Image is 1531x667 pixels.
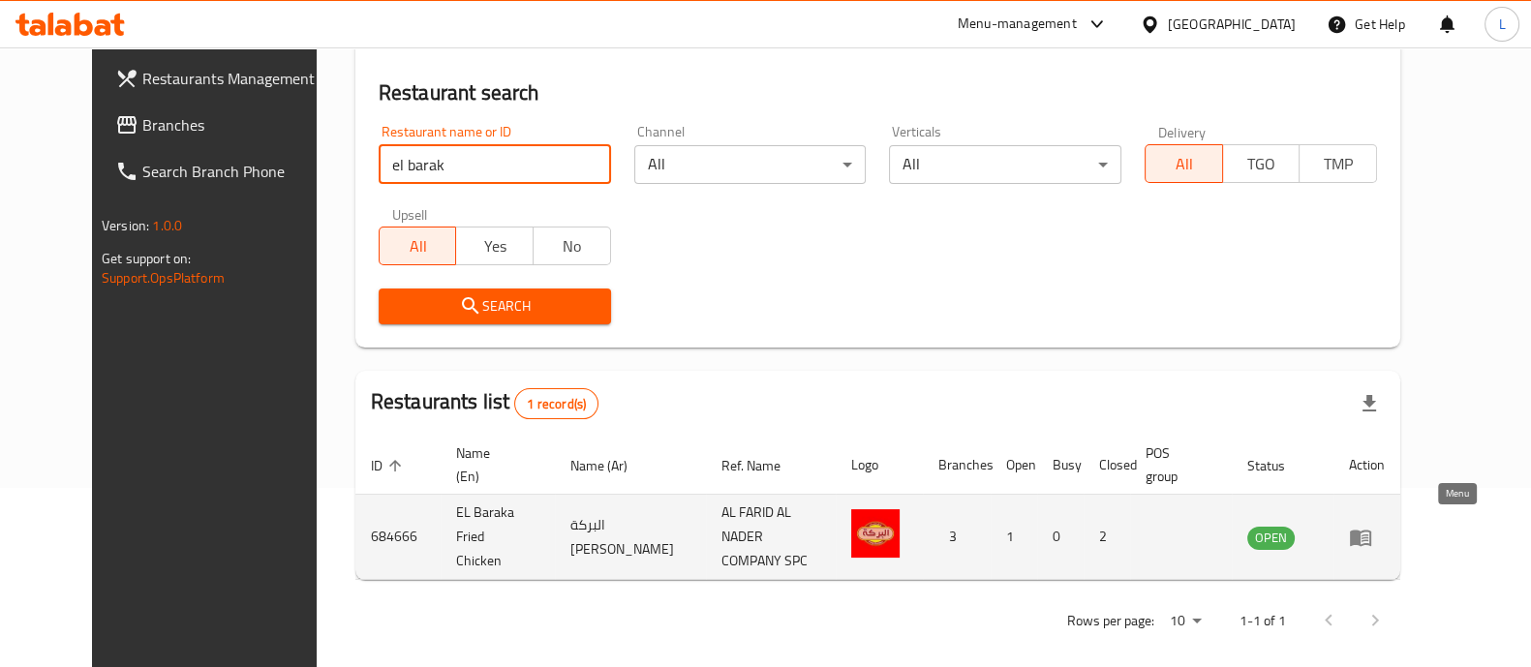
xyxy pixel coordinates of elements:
button: TMP [1299,144,1377,183]
td: 684666 [355,495,441,580]
p: Rows per page: [1067,609,1154,633]
table: enhanced table [355,436,1400,580]
div: [GEOGRAPHIC_DATA] [1168,14,1296,35]
span: TMP [1307,150,1369,178]
label: Delivery [1158,125,1207,138]
td: AL FARID AL NADER COMPANY SPC [706,495,836,580]
span: Status [1247,454,1310,477]
span: All [1153,150,1215,178]
td: البركة [PERSON_NAME] [555,495,705,580]
a: Restaurants Management [100,55,348,102]
span: Get support on: [102,246,191,271]
span: Restaurants Management [142,67,332,90]
span: Version: [102,213,149,238]
button: TGO [1222,144,1301,183]
th: Logo [836,436,923,495]
span: All [387,232,449,260]
img: EL Baraka Fried Chicken [851,509,900,558]
span: 1 record(s) [515,395,597,413]
div: All [634,145,867,184]
span: Name (En) [456,441,533,488]
h2: Restaurant search [379,78,1377,107]
td: EL Baraka Fried Chicken [441,495,556,580]
button: All [379,227,457,265]
th: Branches [923,436,991,495]
td: 1 [991,495,1037,580]
button: All [1145,144,1223,183]
span: ID [371,454,408,477]
td: 0 [1037,495,1084,580]
th: Busy [1037,436,1084,495]
div: Rows per page: [1162,607,1209,636]
p: 1-1 of 1 [1240,609,1286,633]
button: Yes [455,227,534,265]
span: Search Branch Phone [142,160,332,183]
a: Search Branch Phone [100,148,348,195]
div: Export file [1346,380,1393,427]
span: OPEN [1247,527,1295,549]
a: Branches [100,102,348,148]
div: Total records count [514,388,598,419]
h2: Restaurants list [371,387,598,419]
div: Menu-management [958,13,1077,36]
span: Search [394,294,596,318]
span: POS group [1146,441,1209,488]
span: Ref. Name [721,454,806,477]
label: Upsell [392,207,428,221]
span: Yes [464,232,526,260]
button: No [533,227,611,265]
th: Closed [1084,436,1130,495]
span: Name (Ar) [570,454,653,477]
span: 1.0.0 [152,213,182,238]
span: No [541,232,603,260]
td: 3 [923,495,991,580]
input: Search for restaurant name or ID.. [379,145,611,184]
td: 2 [1084,495,1130,580]
th: Open [991,436,1037,495]
span: Branches [142,113,332,136]
th: Action [1333,436,1400,495]
button: Search [379,288,611,324]
span: TGO [1231,150,1293,178]
span: L [1498,14,1505,35]
div: All [889,145,1121,184]
div: OPEN [1247,527,1295,550]
a: Support.OpsPlatform [102,265,225,290]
